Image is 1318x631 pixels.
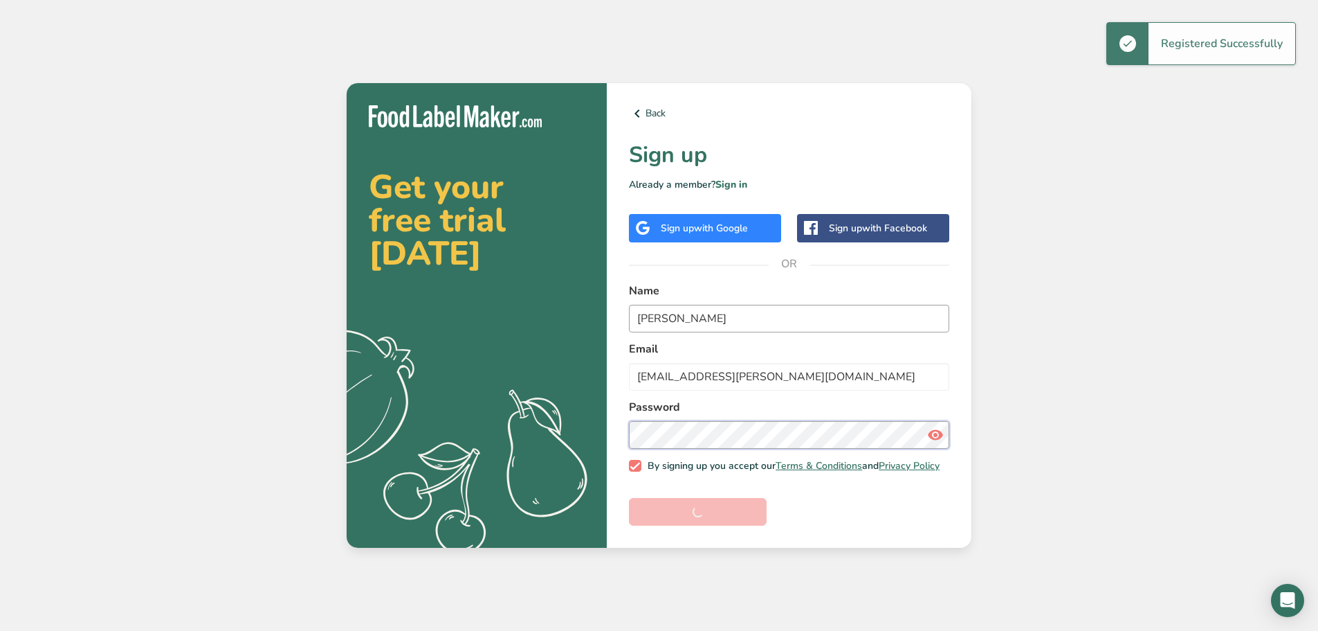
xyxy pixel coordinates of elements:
[1271,584,1304,617] div: Open Intercom Messenger
[641,460,940,472] span: By signing up you accept our and
[769,243,810,285] span: OR
[629,399,949,416] label: Password
[776,459,862,472] a: Terms & Conditions
[715,178,747,191] a: Sign in
[694,222,748,235] span: with Google
[629,363,949,391] input: email@example.com
[629,341,949,357] label: Email
[1148,23,1295,64] div: Registered Successfully
[369,170,585,270] h2: Get your free trial [DATE]
[629,105,949,122] a: Back
[629,177,949,192] p: Already a member?
[862,222,927,235] span: with Facebook
[629,305,949,332] input: John Doe
[629,283,949,299] label: Name
[629,139,949,172] h1: Sign up
[829,221,927,235] div: Sign up
[661,221,748,235] div: Sign up
[369,105,542,128] img: Food Label Maker
[879,459,940,472] a: Privacy Policy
